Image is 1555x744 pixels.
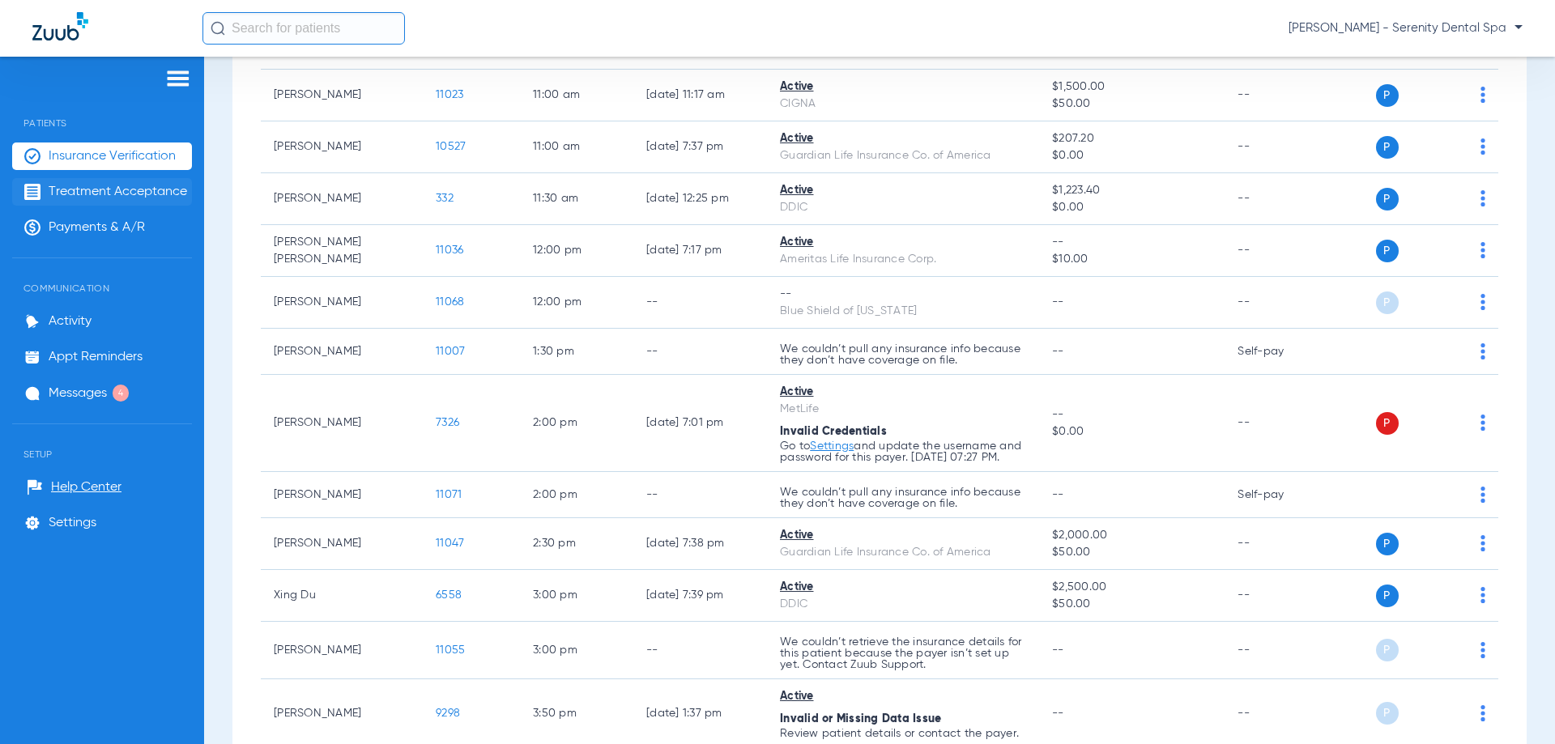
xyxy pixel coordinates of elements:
span: Activity [49,313,92,329]
span: 4 [113,385,129,402]
span: $2,000.00 [1052,527,1212,544]
td: Xing Du [261,570,423,622]
span: 7326 [436,417,459,428]
td: 3:00 PM [520,570,633,622]
td: 1:30 PM [520,329,633,375]
td: [DATE] 7:39 PM [633,570,767,622]
p: Review patient details or contact the payer. [780,728,1026,739]
div: Guardian Life Insurance Co. of America [780,147,1026,164]
td: -- [1225,277,1334,329]
td: Self-pay [1225,329,1334,375]
div: Blue Shield of [US_STATE] [780,303,1026,320]
a: Settings [810,440,854,452]
span: $0.00 [1052,423,1212,440]
div: Active [780,79,1026,96]
span: $0.00 [1052,147,1212,164]
span: P [1376,291,1399,314]
span: [PERSON_NAME] - Serenity Dental Spa [1289,20,1523,36]
div: -- [780,286,1026,303]
td: Self-pay [1225,472,1334,518]
span: P [1376,639,1399,661]
div: CIGNA [780,96,1026,113]
span: P [1376,585,1399,607]
img: Zuub Logo [32,12,88,40]
td: 2:00 PM [520,472,633,518]
span: P [1376,533,1399,555]
td: [PERSON_NAME] [261,277,423,329]
span: -- [1052,406,1212,423]
td: -- [633,277,767,329]
span: $50.00 [1052,96,1212,113]
div: Active [780,527,1026,544]
span: Invalid Credentials [780,426,887,437]
div: Active [780,688,1026,705]
span: Payments & A/R [49,219,145,236]
td: 12:00 PM [520,225,633,277]
span: P [1376,84,1399,107]
span: $1,500.00 [1052,79,1212,96]
span: -- [1052,644,1064,656]
span: Appt Reminders [49,349,143,365]
td: [DATE] 7:37 PM [633,121,767,173]
span: 6558 [436,589,462,601]
span: Setup [12,424,192,460]
span: 11071 [436,489,462,500]
span: $0.00 [1052,199,1212,216]
span: P [1376,240,1399,262]
span: Messages [49,385,107,402]
span: -- [1052,708,1064,719]
p: We couldn’t pull any insurance info because they don’t have coverage on file. [780,487,1026,509]
td: [PERSON_NAME] [261,70,423,121]
td: [PERSON_NAME] [261,329,423,375]
img: Search Icon [211,21,225,36]
span: P [1376,702,1399,725]
td: [PERSON_NAME] [261,375,423,472]
td: [DATE] 7:01 PM [633,375,767,472]
div: DDIC [780,199,1026,216]
img: group-dot-blue.svg [1480,587,1485,603]
td: [DATE] 11:17 AM [633,70,767,121]
td: 2:30 PM [520,518,633,570]
span: Communication [12,258,192,294]
td: 11:00 AM [520,121,633,173]
span: 11047 [436,538,464,549]
td: -- [633,329,767,375]
input: Search for patients [202,12,405,45]
span: 11007 [436,346,465,357]
td: [DATE] 7:38 PM [633,518,767,570]
span: P [1376,136,1399,159]
div: Active [780,384,1026,401]
td: [DATE] 12:25 PM [633,173,767,225]
td: [PERSON_NAME] [261,121,423,173]
td: 2:00 PM [520,375,633,472]
iframe: Chat Widget [1474,666,1555,744]
img: group-dot-blue.svg [1480,138,1485,155]
span: $2,500.00 [1052,579,1212,596]
td: [PERSON_NAME] [261,173,423,225]
img: group-dot-blue.svg [1480,343,1485,359]
img: group-dot-blue.svg [1480,642,1485,658]
span: Insurance Verification [49,148,176,164]
span: 11036 [436,244,463,256]
p: We couldn’t retrieve the insurance details for this patient because the payer isn’t set up yet. C... [780,636,1026,670]
td: [PERSON_NAME] [261,472,423,518]
img: group-dot-blue.svg [1480,242,1485,258]
div: Ameritas Life Insurance Corp. [780,251,1026,268]
td: 3:00 PM [520,622,633,679]
td: -- [1225,173,1334,225]
td: [DATE] 7:17 PM [633,225,767,277]
div: DDIC [780,596,1026,613]
div: Active [780,130,1026,147]
div: Active [780,182,1026,199]
div: Active [780,579,1026,596]
span: P [1376,412,1399,435]
td: 11:00 AM [520,70,633,121]
span: $207.20 [1052,130,1212,147]
span: 332 [436,193,454,204]
span: -- [1052,234,1212,251]
span: -- [1052,489,1064,500]
span: P [1376,188,1399,210]
img: hamburger-icon [165,69,191,88]
span: $50.00 [1052,544,1212,561]
td: [PERSON_NAME] [PERSON_NAME] [261,225,423,277]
